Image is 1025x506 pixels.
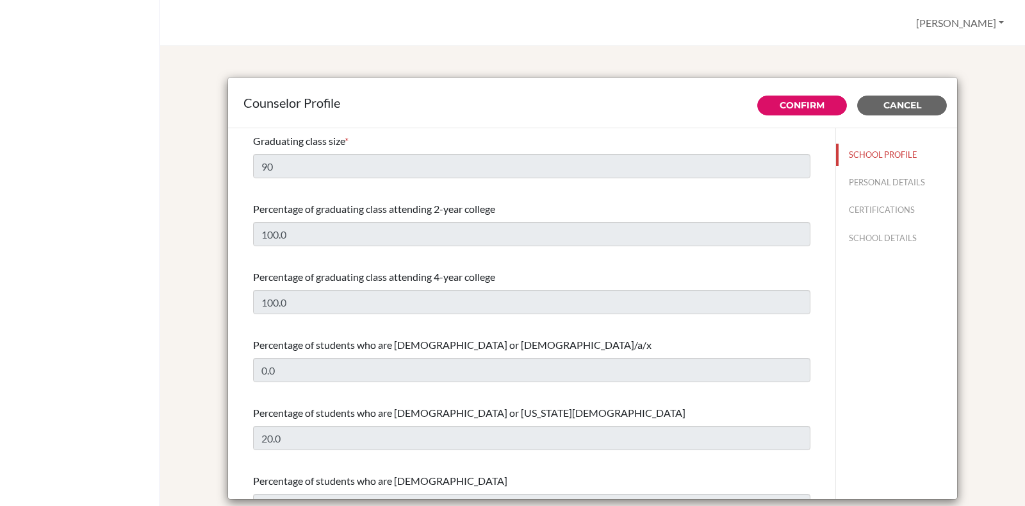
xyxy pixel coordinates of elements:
[836,171,957,194] button: PERSONAL DETAILS
[253,135,345,147] span: Graduating class size
[243,93,942,112] div: Counselor Profile
[253,203,495,215] span: Percentage of graduating class attending 2-year college
[253,271,495,283] span: Percentage of graduating class attending 4-year college
[836,227,957,249] button: SCHOOL DETAILS
[253,407,685,419] span: Percentage of students who are [DEMOGRAPHIC_DATA] or [US_STATE][DEMOGRAPHIC_DATA]
[253,339,652,351] span: Percentage of students who are [DEMOGRAPHIC_DATA] or [DEMOGRAPHIC_DATA]/a/x
[836,144,957,166] button: SCHOOL PROFILE
[253,475,507,487] span: Percentage of students who are [DEMOGRAPHIC_DATA]
[910,11,1010,35] button: [PERSON_NAME]
[836,199,957,221] button: CERTIFICATIONS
